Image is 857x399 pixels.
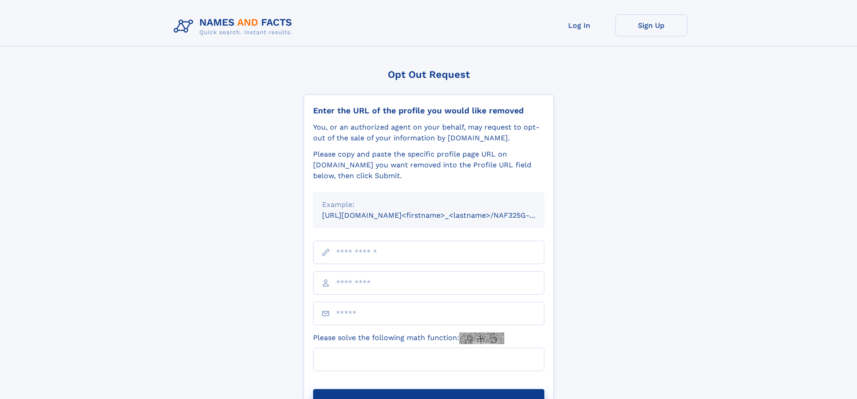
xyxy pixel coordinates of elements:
[304,69,554,80] div: Opt Out Request
[170,14,300,39] img: Logo Names and Facts
[313,122,544,143] div: You, or an authorized agent on your behalf, may request to opt-out of the sale of your informatio...
[322,199,535,210] div: Example:
[313,332,504,344] label: Please solve the following math function:
[313,106,544,116] div: Enter the URL of the profile you would like removed
[313,149,544,181] div: Please copy and paste the specific profile page URL on [DOMAIN_NAME] you want removed into the Pr...
[543,14,615,36] a: Log In
[322,211,561,220] small: [URL][DOMAIN_NAME]<firstname>_<lastname>/NAF325G-xxxxxxxx
[615,14,687,36] a: Sign Up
